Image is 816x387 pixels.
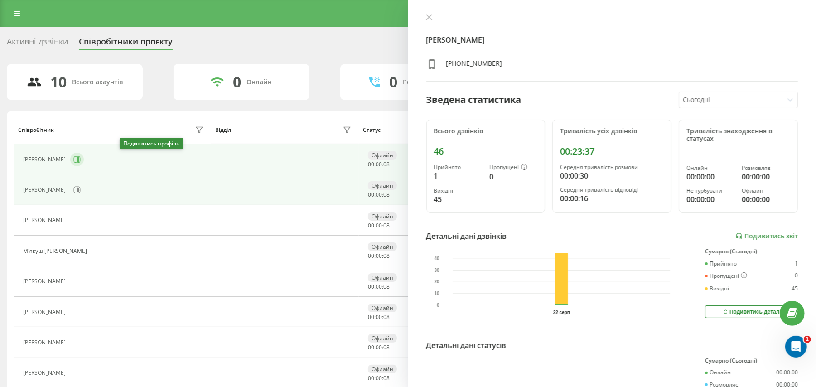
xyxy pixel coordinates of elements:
div: Співробітник [18,127,54,133]
div: 0 [389,73,397,91]
div: Подивитись деталі [722,308,781,315]
div: Офлайн [368,242,397,251]
span: 00 [376,191,382,198]
span: 00 [368,191,374,198]
div: 00:23:37 [560,146,664,157]
span: 1 [804,336,811,343]
div: Офлайн [368,334,397,343]
text: 40 [434,256,439,261]
div: 1 [795,261,798,267]
div: 0 [489,171,537,182]
div: Розмовляють [403,78,447,86]
div: 00:00:00 [742,194,790,205]
div: 46 [434,146,538,157]
div: Прийнято [705,261,737,267]
div: 00:00:16 [560,193,664,204]
span: 08 [383,191,390,198]
div: 0 [795,272,798,280]
div: Офлайн [368,273,397,282]
div: : : [368,344,390,351]
div: 00:00:00 [686,194,734,205]
button: Подивитись деталі [705,305,798,318]
div: 45 [792,285,798,292]
div: [PHONE_NUMBER] [446,59,502,72]
div: Пропущені [489,164,537,171]
div: Вихідні [434,188,482,194]
a: Подивитись звіт [735,232,798,240]
text: 20 [434,280,439,285]
span: 08 [383,222,390,229]
div: [PERSON_NAME] [23,217,68,223]
div: Вихідні [705,285,729,292]
span: 00 [368,160,374,168]
div: Подивитись профіль [120,138,183,149]
div: Офлайн [368,181,397,190]
text: 30 [434,268,439,273]
span: 00 [368,313,374,321]
div: Розмовляє [742,165,790,171]
div: Детальні дані дзвінків [426,231,507,242]
div: Не турбувати [686,188,734,194]
iframe: Intercom live chat [785,336,807,358]
span: 00 [368,374,374,382]
div: [PERSON_NAME] [23,187,68,193]
div: Офлайн [368,304,397,312]
span: 00 [376,313,382,321]
div: 00:00:00 [742,171,790,182]
div: Всього дзвінків [434,127,538,135]
div: Сумарно (Сьогодні) [705,358,798,364]
span: 08 [383,283,390,290]
div: Онлайн [686,165,734,171]
div: : : [368,284,390,290]
span: 00 [376,374,382,382]
span: 08 [383,252,390,260]
text: 10 [434,291,439,296]
div: Сумарно (Сьогодні) [705,248,798,255]
div: Відділ [215,127,231,133]
div: Пропущені [705,272,747,280]
div: : : [368,253,390,259]
div: Активні дзвінки [7,37,68,51]
div: Прийнято [434,164,482,170]
div: 00:00:30 [560,170,664,181]
div: 1 [434,170,482,181]
span: 00 [368,343,374,351]
span: 08 [383,313,390,321]
div: Тривалість знаходження в статусах [686,127,790,143]
div: 45 [434,194,482,205]
div: М'якуш [PERSON_NAME] [23,248,89,254]
div: : : [368,314,390,320]
span: 00 [368,283,374,290]
div: Офлайн [368,365,397,373]
div: Детальні дані статусів [426,340,507,351]
div: : : [368,223,390,229]
span: 00 [368,252,374,260]
div: Онлайн [705,369,731,376]
div: : : [368,161,390,168]
div: 10 [51,73,67,91]
span: 00 [376,252,382,260]
div: 00:00:00 [686,171,734,182]
h4: [PERSON_NAME] [426,34,798,45]
div: Всього акаунтів [72,78,123,86]
div: [PERSON_NAME] [23,156,68,163]
span: 00 [376,222,382,229]
span: 00 [368,222,374,229]
div: Зведена статистика [426,93,521,106]
div: Статус [363,127,381,133]
span: 08 [383,343,390,351]
div: Середня тривалість розмови [560,164,664,170]
div: : : [368,375,390,382]
div: [PERSON_NAME] [23,370,68,376]
div: Офлайн [368,212,397,221]
div: : : [368,192,390,198]
div: Співробітники проєкту [79,37,173,51]
span: 00 [376,283,382,290]
div: 00:00:00 [776,369,798,376]
div: [PERSON_NAME] [23,309,68,315]
span: 00 [376,343,382,351]
div: Середня тривалість відповіді [560,187,664,193]
span: 00 [376,160,382,168]
span: 08 [383,374,390,382]
div: [PERSON_NAME] [23,339,68,346]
